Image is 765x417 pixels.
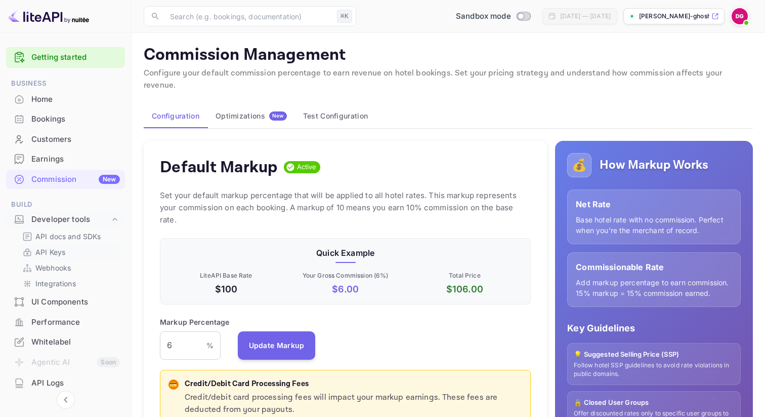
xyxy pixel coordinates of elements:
[288,271,403,280] p: Your Gross Commission ( 6 %)
[144,45,753,65] p: Commission Management
[8,8,89,24] img: LiteAPI logo
[35,262,71,273] p: Webhooks
[238,331,316,360] button: Update Markup
[18,245,121,259] div: API Keys
[576,261,732,273] p: Commissionable Rate
[99,175,120,184] div: New
[6,373,125,393] div: API Logs
[31,296,120,308] div: UI Components
[6,332,125,352] div: Whitelabel
[18,260,121,275] div: Webhooks
[574,398,734,408] p: 🔒 Closed User Groups
[6,149,125,168] a: Earnings
[160,331,206,360] input: 0
[6,332,125,351] a: Whitelabel
[6,292,125,311] a: UI Components
[6,403,125,414] span: Security
[22,262,117,273] a: Webhooks
[144,67,753,92] p: Configure your default commission percentage to earn revenue on hotel bookings. Set your pricing ...
[6,90,125,109] div: Home
[6,170,125,189] div: CommissionNew
[407,282,523,296] p: $ 106.00
[22,278,117,289] a: Integrations
[456,11,511,22] span: Sandbox mode
[6,109,125,129] div: Bookings
[572,156,587,174] p: 💰
[576,198,732,210] p: Net Rate
[6,130,125,148] a: Customers
[31,377,120,389] div: API Logs
[168,282,284,296] p: $100
[293,162,321,172] span: Active
[31,174,120,185] div: Commission
[168,247,522,259] p: Quick Example
[6,373,125,392] a: API Logs
[574,350,734,360] p: 💡 Suggested Selling Price (SSP)
[574,361,734,378] p: Follow hotel SSP guidelines to avoid rate violations in public domains.
[160,317,230,327] p: Markup Percentage
[35,247,65,257] p: API Keys
[732,8,748,24] img: Debankur Ghosh
[31,94,120,105] div: Home
[144,104,207,128] button: Configuration
[6,199,125,210] span: Build
[6,90,125,108] a: Home
[31,214,110,225] div: Developer tools
[216,111,287,121] div: Optimizations
[6,149,125,169] div: Earnings
[22,231,117,242] a: API docs and SDKs
[31,317,120,328] div: Performance
[6,78,125,89] span: Business
[35,278,76,289] p: Integrations
[567,321,741,335] p: Key Guidelines
[560,12,611,21] div: [DATE] — [DATE]
[185,392,522,416] p: Credit/debit card processing fees will impact your markup earnings. These fees are deducted from ...
[18,229,121,244] div: API docs and SDKs
[407,271,523,280] p: Total Price
[288,282,403,296] p: $ 6.00
[206,340,214,351] p: %
[6,292,125,312] div: UI Components
[6,130,125,149] div: Customers
[576,214,732,236] p: Base hotel rate with no commission. Perfect when you're the merchant of record.
[160,189,531,226] p: Set your default markup percentage that will be applied to all hotel rates. This markup represent...
[600,157,708,173] h5: How Markup Works
[18,276,121,291] div: Integrations
[6,211,125,229] div: Developer tools
[6,313,125,331] a: Performance
[576,277,732,298] p: Add markup percentage to earn commission. 15% markup = 15% commission earned.
[452,11,534,22] div: Switch to Production mode
[639,12,709,21] p: [PERSON_NAME]-ghosh-3md1i.n...
[6,170,125,188] a: CommissionNew
[31,52,120,63] a: Getting started
[168,271,284,280] p: LiteAPI Base Rate
[295,104,376,128] button: Test Configuration
[160,157,278,177] h4: Default Markup
[6,313,125,332] div: Performance
[57,391,75,409] button: Collapse navigation
[185,378,522,390] p: Credit/Debit Card Processing Fees
[6,47,125,68] div: Getting started
[169,380,177,389] p: 💳
[31,154,120,165] div: Earnings
[31,134,120,145] div: Customers
[337,10,352,23] div: ⌘K
[31,113,120,125] div: Bookings
[6,109,125,128] a: Bookings
[35,231,101,242] p: API docs and SDKs
[269,112,287,119] span: New
[22,247,117,257] a: API Keys
[31,336,120,348] div: Whitelabel
[164,6,333,26] input: Search (e.g. bookings, documentation)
